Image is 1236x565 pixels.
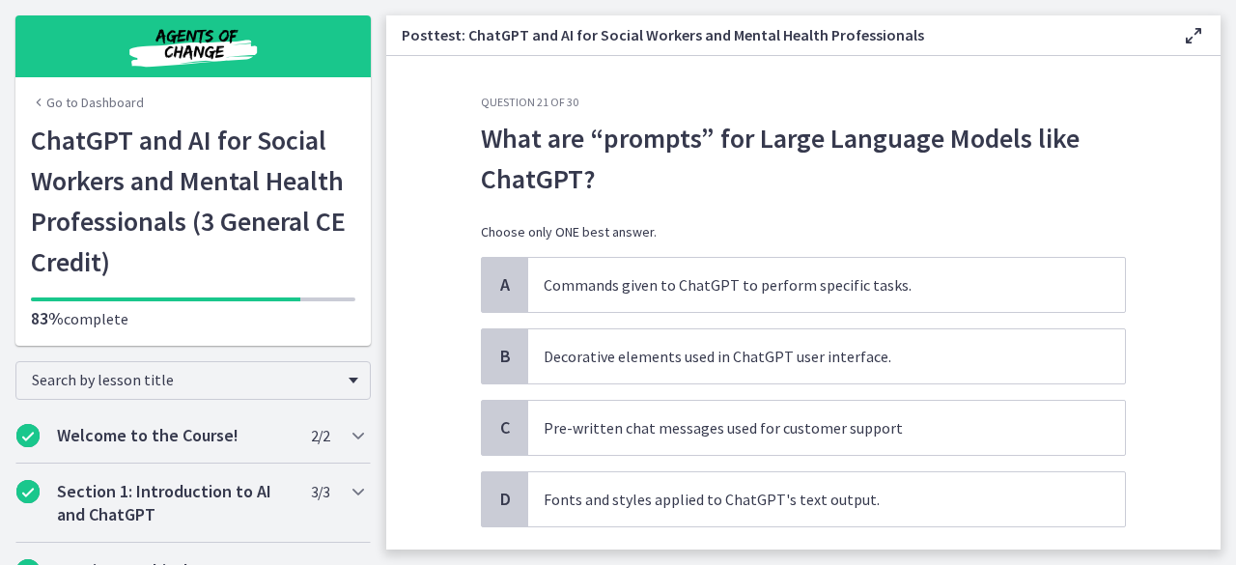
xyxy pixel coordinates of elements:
p: Fonts and styles applied to ChatGPT's text output. [544,488,1071,511]
p: complete [31,307,355,330]
h2: Section 1: Introduction to AI and ChatGPT [57,480,293,526]
p: Decorative elements used in ChatGPT user interface. [544,345,1071,368]
i: Completed [16,424,40,447]
span: A [493,273,517,297]
p: Pre-written chat messages used for customer support [544,416,1071,439]
span: Search by lesson title [32,370,339,389]
h2: Welcome to the Course! [57,424,293,447]
img: Agents of Change Social Work Test Prep [77,23,309,70]
span: B [493,345,517,368]
h3: Question 21 of 30 [481,95,1126,110]
i: Completed [16,480,40,503]
span: C [493,416,517,439]
span: 83% [31,307,64,329]
span: 3 / 3 [311,480,329,503]
span: D [493,488,517,511]
p: What are “prompts” for Large Language Models like ChatGPT? [481,118,1126,199]
p: Choose only ONE best answer. [481,222,1126,241]
span: 2 / 2 [311,424,329,447]
h3: Posttest: ChatGPT and AI for Social Workers and Mental Health Professionals [402,23,1151,46]
a: Go to Dashboard [31,93,144,112]
p: Commands given to ChatGPT to perform specific tasks. [544,273,1071,297]
h1: ChatGPT and AI for Social Workers and Mental Health Professionals (3 General CE Credit) [31,120,355,282]
div: Search by lesson title [15,361,371,400]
